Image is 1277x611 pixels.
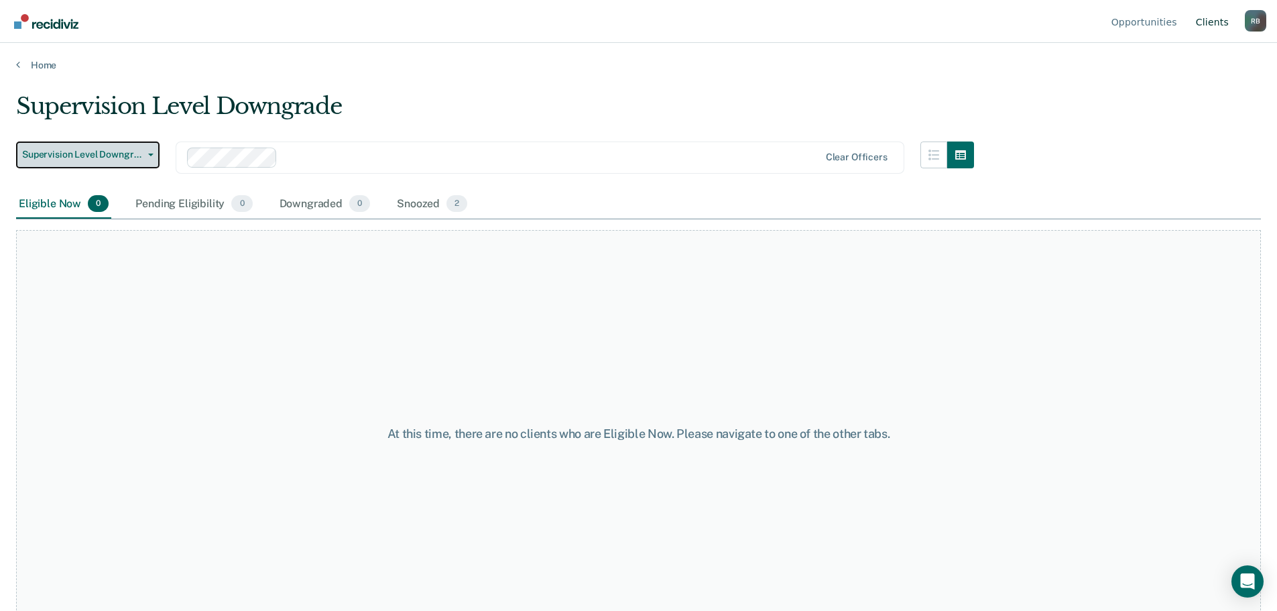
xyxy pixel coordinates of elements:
div: Supervision Level Downgrade [16,93,974,131]
div: Clear officers [826,152,888,163]
div: R B [1245,10,1266,32]
img: Recidiviz [14,14,78,29]
span: Supervision Level Downgrade [22,149,143,160]
button: Profile dropdown button [1245,10,1266,32]
span: 0 [231,195,252,213]
div: Open Intercom Messenger [1231,565,1264,598]
span: 2 [446,195,467,213]
span: 0 [88,195,109,213]
div: Pending Eligibility0 [133,190,255,219]
span: 0 [349,195,370,213]
div: Downgraded0 [277,190,373,219]
div: At this time, there are no clients who are Eligible Now. Please navigate to one of the other tabs. [328,427,950,441]
div: Eligible Now0 [16,190,111,219]
div: Snoozed2 [394,190,470,219]
a: Home [16,59,1261,71]
button: Supervision Level Downgrade [16,142,160,168]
